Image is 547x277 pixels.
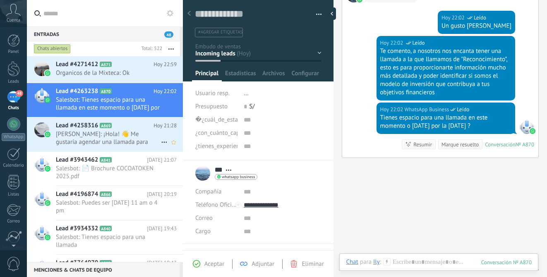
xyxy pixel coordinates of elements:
div: Usuario resp. [195,87,238,100]
span: Lead #4263238 [56,87,98,96]
div: Un gusto [PERSON_NAME] [441,22,511,30]
div: Cargo [195,225,238,238]
div: �¿cuál_de_estas_opciones_describe_mejor_tu_perfil_financiero_actual?�(opción_de_selección_única) [195,113,238,127]
div: Total: 522 [138,45,162,53]
span: [DATE] 20:19 [147,190,177,198]
span: Eliminar [302,260,324,268]
span: 48 [164,31,173,38]
span: Leído [457,105,469,114]
span: Lead #3934332 [56,224,98,233]
span: Adjuntar [252,260,274,268]
a: Lead #3934332 A840 [DATE] 19:43 Salesbot: Tienes espacio para una llamada [27,220,183,254]
a: Lead #4258316 A869 Hoy 21:28 [PERSON_NAME]: ¡Hola! 👋 Me gustaría agendar una llamada para saber c... [27,117,183,151]
span: : [380,258,381,266]
span: Configurar [292,69,319,81]
a: Lead #4271412 A871 Hoy 22:59 Organicos de la Mixteca: Ok [27,56,183,83]
div: ¿tienes_experiencia_previa_en_inversiones?�(opción_de_selección_única) [195,140,238,153]
img: waba.svg [45,200,50,206]
a: Lead #3943462 A841 [DATE] 21:07 Salesbot: 📄 Brochure COCOATOKEN 2025.pdf [27,152,183,186]
span: A841 [100,157,112,162]
div: Menciones & Chats de equipo [27,262,180,277]
span: Cargo [195,228,211,234]
span: Hoy 22:02 [154,87,177,96]
span: Cuenta [7,18,20,23]
span: Lead #3943462 [56,156,98,164]
img: waba.svg [45,97,50,103]
span: Correo [195,214,213,222]
span: Lead #4271412 [56,60,98,69]
div: Marque resuelto [441,141,479,148]
span: Teléfono Oficina [195,201,238,209]
div: ¿con_cuánto_capital_estás_considerando_invertir?�(opción_de_selección_única) [195,127,238,140]
div: № A870 [516,141,534,148]
button: Correo [195,212,213,225]
span: Lead #4258316 [56,122,98,130]
button: Teléfono Oficina [195,198,238,212]
img: waba.svg [45,70,50,76]
div: Correo [2,219,26,224]
img: waba.svg [45,131,50,137]
span: para [360,258,372,266]
span: Leído [413,39,425,47]
a: Lead #4263238 A870 Hoy 22:02 Salesbot: Tienes espacio para una llamada en este momento o [DATE] p... [27,83,183,117]
span: ¿con_cuánto_capital_estás_considerando_invertir?�(opción_de_selección_única) [195,130,408,136]
div: Presupuesto [195,100,238,113]
div: Listas [2,192,26,197]
div: Leads [2,79,26,84]
div: Panel [2,49,26,55]
div: Entradas [27,26,180,41]
span: Aceptar [204,260,224,268]
span: Archivos [262,69,285,81]
div: Compañía [195,185,238,198]
span: [PERSON_NAME]: ¡Hola! 👋 Me gustaría agendar una llamada para saber cómo puedo invertir. [56,130,161,146]
span: A866 [100,191,112,197]
img: waba.svg [45,234,50,240]
a: Lead #4196874 A866 [DATE] 20:19 Salesbot: Puedes ser [DATE] 11 am o 4 pm [27,186,183,220]
div: WhatsApp [2,133,25,141]
img: waba.svg [45,166,50,172]
span: Presupuesto [195,103,228,110]
span: Salesbot: Puedes ser [DATE] 11 am o 4 pm [56,199,161,215]
div: 870 [481,259,532,266]
span: Usuario resp. [195,89,230,97]
div: Hoy 22:02 [441,14,466,22]
img: waba.svg [530,128,535,134]
span: [DATE] 21:07 [147,156,177,164]
span: A832 [100,260,112,265]
span: Lead #3764970 [56,259,98,267]
div: Tienes espacio para una llamada en este momento o [DATE] por la [DATE] ? [380,114,511,130]
span: ... [244,89,249,97]
div: Hoy 22:02 [380,39,405,47]
div: Ocultar [328,7,336,20]
span: WhatsApp Business [519,119,534,134]
span: Principal [195,69,218,81]
span: ¿tienes_experiencia_previa_en_inversiones?�(opción_de_selección_única) [195,143,391,149]
div: Conversación [485,141,516,148]
div: Ily [373,258,380,265]
span: Hoy 21:28 [154,122,177,130]
span: �¿cuál_de_estas_opciones_describe_mejor_tu_perfil_financiero_actual?�(opción_de_selección_única) [195,117,464,123]
span: Hoy 22:59 [154,60,177,69]
span: Leído [474,14,486,22]
span: A871 [100,62,112,67]
span: Estadísticas [225,69,256,81]
div: Hoy 22:02 [380,105,405,114]
div: Calendario [2,163,26,168]
span: [DATE] 19:43 [147,224,177,233]
span: 48 [16,90,23,97]
span: Salesbot: Tienes espacio para una llamada en este momento o [DATE] por la [DATE] ? [56,96,161,112]
span: Organicos de la Mixteca: Ok [56,69,161,77]
span: Salesbot: Tienes espacio para una llamada [56,233,161,249]
span: WhatsApp Business [405,105,449,114]
span: A840 [100,226,112,231]
span: S/ [249,103,254,110]
span: Salesbot: 📄 Brochure COCOATOKEN 2025.pdf [56,165,161,180]
div: Te comento, a nosotros nos encanta tener una llamada a la que llamamos de "Reconocimiento", esto ... [380,47,511,97]
span: [DATE] 19:43 [147,259,177,267]
div: Resumir [413,141,432,148]
span: A869 [100,123,112,128]
span: #agregar etiquetas [198,29,242,35]
span: whatsapp business [222,175,255,179]
div: Chats [2,105,26,111]
div: Chats abiertos [34,44,71,54]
